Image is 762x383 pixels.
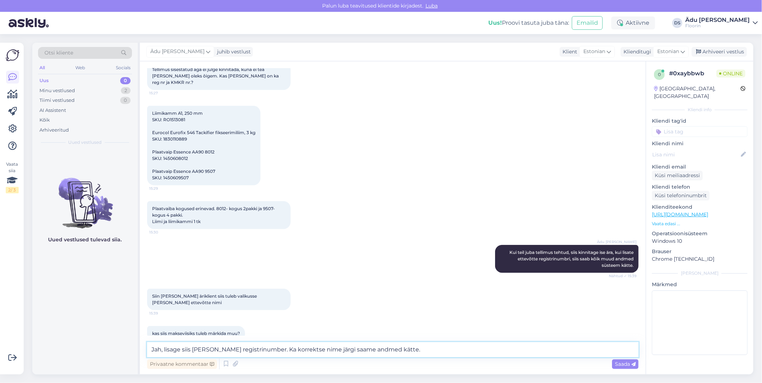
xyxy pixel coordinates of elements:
input: Lisa tag [652,126,748,137]
span: kas siis makseviisiks tuleb märkida muu? [152,331,240,336]
div: juhib vestlust [214,48,251,56]
div: 2 / 3 [6,187,19,193]
span: 15:39 [149,311,176,316]
span: Tellimus sisestatud aga ei julge kinnitada, kuna ei tea [PERSON_NAME] oleks õigem. Kas [PERSON_NA... [152,67,280,85]
div: Tiimi vestlused [39,97,75,104]
span: 0 [658,72,661,77]
div: Arhiveeri vestlus [692,47,747,57]
span: 15:30 [149,230,176,235]
a: Ädu [PERSON_NAME]Floorin [685,17,758,29]
p: Kliendi tag'id [652,117,748,125]
div: Uus [39,77,49,84]
p: Uued vestlused tulevad siia. [48,236,122,243]
span: Luba [423,3,440,9]
div: Klient [560,48,577,56]
div: Privaatne kommentaar [147,359,217,369]
span: Nähtud ✓ 15:39 [609,273,636,279]
a: [URL][DOMAIN_NAME] [652,211,708,218]
div: Küsi telefoninumbrit [652,191,710,200]
div: Proovi tasuta juba täna: [488,19,569,27]
div: Arhiveeritud [39,127,69,134]
div: [PERSON_NAME] [652,270,748,276]
span: Plaatvaiba kogused erinevad. 8012- kogus 2pakki ja 9507- kogus 4 pakki. Liimi ja liimikammi 1 tk [152,206,276,224]
div: 0 [120,97,131,104]
div: 2 [121,87,131,94]
span: 15:27 [149,90,176,96]
div: 0 [120,77,131,84]
div: # 0xaybbwb [669,69,716,78]
span: Saada [615,361,636,367]
div: All [38,63,46,72]
span: Ädu [PERSON_NAME] [150,48,204,56]
p: Brauser [652,248,748,255]
span: Liimikamm A1, 250 mm SKU: RO1513081 Eurocol Eurofix 546 Tackifier fikseerimiliim, 3 kg SKU: 18301... [152,110,255,180]
div: Kõik [39,117,50,124]
p: Windows 10 [652,237,748,245]
p: Operatsioonisüsteem [652,230,748,237]
div: Web [74,63,87,72]
span: Ädu [PERSON_NAME] [597,239,636,245]
img: Askly Logo [6,48,19,62]
button: Emailid [572,16,603,30]
div: Aktiivne [611,16,655,29]
span: 15:29 [149,186,176,191]
div: Vaata siia [6,161,19,193]
span: Siin [PERSON_NAME] äriklient siis tuleb valikusse [PERSON_NAME] ettevõtte nimi [152,293,258,305]
span: Uued vestlused [69,139,102,146]
p: Chrome [TECHNICAL_ID] [652,255,748,263]
div: Ädu [PERSON_NAME] [685,17,750,23]
p: Kliendi email [652,163,748,171]
img: No chats [32,165,138,230]
div: Socials [114,63,132,72]
div: Küsi meiliaadressi [652,171,703,180]
p: Kliendi nimi [652,140,748,147]
div: Minu vestlused [39,87,75,94]
div: Kliendi info [652,107,748,113]
div: DS [672,18,682,28]
input: Lisa nimi [652,151,739,159]
div: Floorin [685,23,750,29]
span: Estonian [657,48,679,56]
span: Online [716,70,745,77]
p: Klienditeekond [652,203,748,211]
p: Kliendi telefon [652,183,748,191]
span: Otsi kliente [44,49,73,57]
p: Märkmed [652,281,748,288]
div: Klienditugi [621,48,651,56]
span: Kui teil juba tellimus tehtud, siis kinnitage ise ära, kui lisate ettevõtte registrinumbri, siis ... [509,250,635,268]
div: [GEOGRAPHIC_DATA], [GEOGRAPHIC_DATA] [654,85,740,100]
div: AI Assistent [39,107,66,114]
textarea: Jah, lisage siis [PERSON_NAME] registrinumber. Ka korrektse nime järgi saame andmed kätte [147,342,639,357]
b: Uus! [488,19,502,26]
p: Vaata edasi ... [652,221,748,227]
span: Estonian [583,48,605,56]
